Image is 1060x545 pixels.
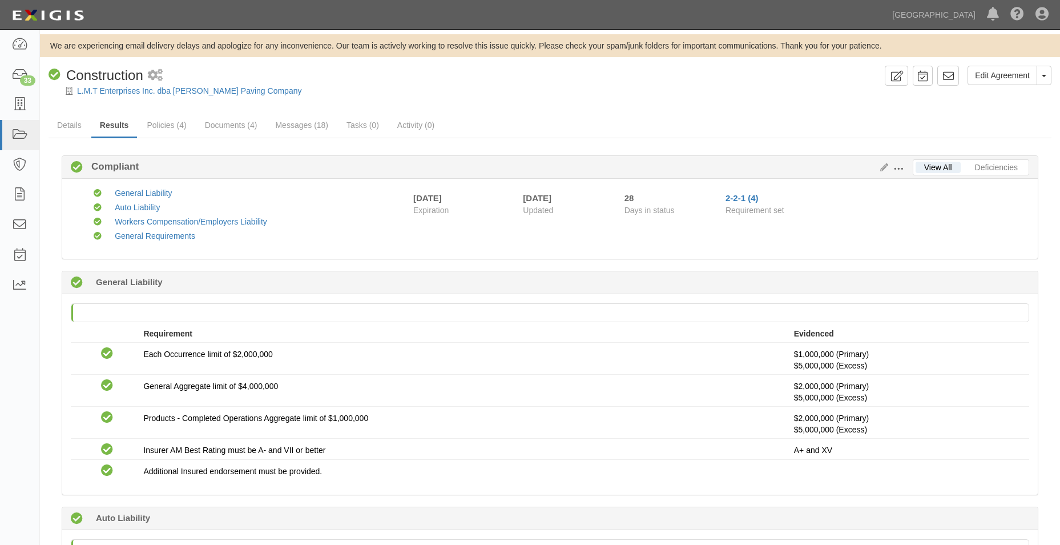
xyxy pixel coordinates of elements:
[40,40,1060,51] div: We are experiencing email delivery delays and apologize for any inconvenience. Our team is active...
[413,205,514,216] span: Expiration
[143,414,368,423] span: Products - Completed Operations Aggregate limit of $1,000,000
[71,513,83,525] i: Compliant 94 days (since 05/16/2025)
[96,512,150,524] b: Auto Liability
[96,276,163,288] b: General Liability
[196,114,266,137] a: Documents (4)
[148,70,163,82] i: 2 scheduled workflows
[794,329,834,338] strong: Evidenced
[115,231,195,241] a: General Requirements
[794,380,1021,403] p: $2,000,000 (Primary)
[71,277,83,289] i: Compliant 94 days (since 05/16/2025)
[91,114,138,138] a: Results
[794,425,867,434] span: Policy #N-EC700076500 Insurer: Greenwich Insurance Company
[143,329,192,338] strong: Requirement
[389,114,443,137] a: Activity (0)
[886,3,981,26] a: [GEOGRAPHIC_DATA]
[94,233,102,241] i: Compliant
[138,114,195,137] a: Policies (4)
[101,444,113,456] i: Compliant
[101,465,113,477] i: Compliant
[9,5,87,26] img: logo-5460c22ac91f19d4615b14bd174203de0afe785f0fc80cf4dbbc73dc1793850b.png
[966,162,1026,173] a: Deficiencies
[794,348,1021,371] p: $1,000,000 (Primary)
[523,192,607,204] div: [DATE]
[71,162,83,174] i: Compliant
[624,192,717,204] div: Since 07/21/2025
[338,114,388,137] a: Tasks (0)
[1010,8,1024,22] i: Help Center - Complianz
[794,412,1021,435] p: $2,000,000 (Primary)
[143,382,278,391] span: General Aggregate limit of $4,000,000
[624,206,675,215] span: Days in status
[726,206,784,215] span: Requirement set
[794,361,867,370] span: Policy #N-EC700076500 Insurer: Greenwich Insurance Company
[523,206,553,215] span: Updated
[94,190,102,198] i: Compliant
[20,75,35,86] div: 33
[83,160,139,174] b: Compliant
[413,192,442,204] div: [DATE]
[49,66,143,85] div: Construction
[77,86,301,95] a: L.M.T Enterprises Inc. dba [PERSON_NAME] Paving Company
[101,348,113,360] i: Compliant
[143,467,322,476] span: Additional Insured endorsement must be provided.
[49,69,61,81] i: Compliant
[101,380,113,392] i: Compliant
[115,217,267,226] a: Workers Compensation/Employers Liability
[726,193,759,203] a: 2-2-1 (4)
[101,412,113,424] i: Compliant
[115,203,160,212] a: Auto Liability
[794,393,867,402] span: Policy #N-EC700076500 Insurer: Greenwich Insurance Company
[143,446,325,455] span: Insurer AM Best Rating must be A- and VII or better
[143,350,272,359] span: Each Occurrence limit of $2,000,000
[916,162,961,173] a: View All
[115,189,172,198] a: General Liability
[94,218,102,226] i: Compliant
[49,114,90,137] a: Details
[267,114,337,137] a: Messages (18)
[66,67,143,83] span: Construction
[968,66,1037,85] a: Edit Agreement
[94,204,102,212] i: Compliant
[876,163,888,172] a: Edit Results
[794,444,1021,456] p: A+ and XV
